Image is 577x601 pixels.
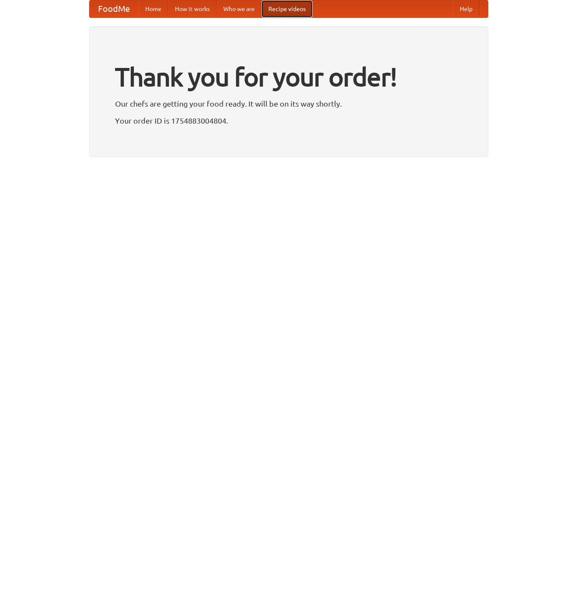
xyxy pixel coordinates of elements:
[115,56,462,97] h1: Thank you for your order!
[138,0,168,17] a: Home
[115,97,462,110] p: Our chefs are getting your food ready. It will be on its way shortly.
[217,0,262,17] a: Who we are
[168,0,217,17] a: How it works
[262,0,312,17] a: Recipe videos
[115,114,462,127] p: Your order ID is 1754883004804.
[90,0,138,17] a: FoodMe
[453,0,479,17] a: Help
